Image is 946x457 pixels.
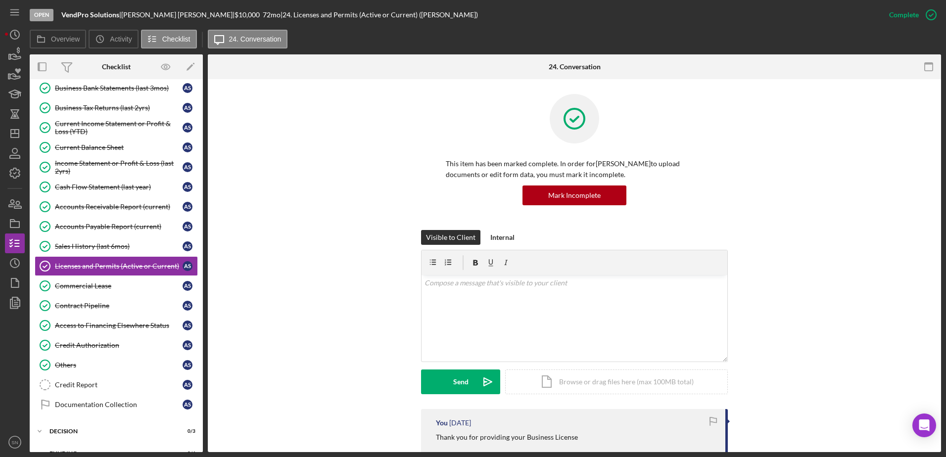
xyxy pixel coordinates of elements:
[548,185,601,205] div: Mark Incomplete
[110,35,132,43] label: Activity
[55,242,183,250] div: Sales History (last 6mos)
[35,395,198,414] a: Documentation CollectionAS
[183,301,192,311] div: A S
[35,197,198,217] a: Accounts Receivable Report (current)AS
[235,10,260,19] span: $10,000
[35,157,198,177] a: Income Statement or Profit & Loss (last 2yrs)AS
[436,419,448,427] div: You
[183,380,192,390] div: A S
[55,401,183,409] div: Documentation Collection
[121,11,235,19] div: [PERSON_NAME] [PERSON_NAME] |
[183,400,192,410] div: A S
[55,282,183,290] div: Commercial Lease
[421,369,500,394] button: Send
[11,440,18,445] text: SN
[55,361,183,369] div: Others
[89,30,138,48] button: Activity
[183,142,192,152] div: A S
[49,451,171,457] div: Funding
[426,230,475,245] div: Visible to Client
[55,223,183,230] div: Accounts Payable Report (current)
[208,30,288,48] button: 24. Conversation
[35,118,198,137] a: Current Income Statement or Profit & Loss (YTD)AS
[35,137,198,157] a: Current Balance SheetAS
[183,241,192,251] div: A S
[49,428,171,434] div: Decision
[30,9,53,21] div: Open
[61,11,121,19] div: |
[51,35,80,43] label: Overview
[55,183,183,191] div: Cash Flow Statement (last year)
[522,185,626,205] button: Mark Incomplete
[30,30,86,48] button: Overview
[178,451,195,457] div: 0 / 4
[490,230,515,245] div: Internal
[183,360,192,370] div: A S
[35,335,198,355] a: Credit AuthorizationAS
[35,355,198,375] a: OthersAS
[183,123,192,133] div: A S
[436,432,578,443] p: Thank you for providing your Business License
[55,120,183,136] div: Current Income Statement or Profit & Loss (YTD)
[35,316,198,335] a: Access to Financing Elsewhere StatusAS
[35,256,198,276] a: Licenses and Permits (Active or Current)AS
[178,428,195,434] div: 0 / 3
[183,320,192,330] div: A S
[183,261,192,271] div: A S
[35,276,198,296] a: Commercial LeaseAS
[183,222,192,231] div: A S
[183,83,192,93] div: A S
[55,321,183,329] div: Access to Financing Elsewhere Status
[183,281,192,291] div: A S
[35,236,198,256] a: Sales History (last 6mos)AS
[55,203,183,211] div: Accounts Receivable Report (current)
[183,162,192,172] div: A S
[102,63,131,71] div: Checklist
[55,143,183,151] div: Current Balance Sheet
[183,202,192,212] div: A S
[55,159,183,175] div: Income Statement or Profit & Loss (last 2yrs)
[879,5,941,25] button: Complete
[281,11,478,19] div: | 24. Licenses and Permits (Active or Current) ([PERSON_NAME])
[35,375,198,395] a: Credit ReportAS
[5,432,25,452] button: SN
[55,84,183,92] div: Business Bank Statements (last 3mos)
[55,262,183,270] div: Licenses and Permits (Active or Current)
[35,78,198,98] a: Business Bank Statements (last 3mos)AS
[55,341,183,349] div: Credit Authorization
[229,35,282,43] label: 24. Conversation
[55,302,183,310] div: Contract Pipeline
[453,369,469,394] div: Send
[141,30,197,48] button: Checklist
[449,419,471,427] time: 2025-08-12 18:29
[35,296,198,316] a: Contract PipelineAS
[889,5,919,25] div: Complete
[55,381,183,389] div: Credit Report
[183,103,192,113] div: A S
[183,340,192,350] div: A S
[35,177,198,197] a: Cash Flow Statement (last year)AS
[485,230,520,245] button: Internal
[35,217,198,236] a: Accounts Payable Report (current)AS
[446,158,703,181] p: This item has been marked complete. In order for [PERSON_NAME] to upload documents or edit form d...
[35,98,198,118] a: Business Tax Returns (last 2yrs)AS
[421,230,480,245] button: Visible to Client
[263,11,281,19] div: 72 mo
[61,10,119,19] b: VendPro Solutions
[549,63,601,71] div: 24. Conversation
[55,104,183,112] div: Business Tax Returns (last 2yrs)
[912,413,936,437] div: Open Intercom Messenger
[183,182,192,192] div: A S
[162,35,190,43] label: Checklist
